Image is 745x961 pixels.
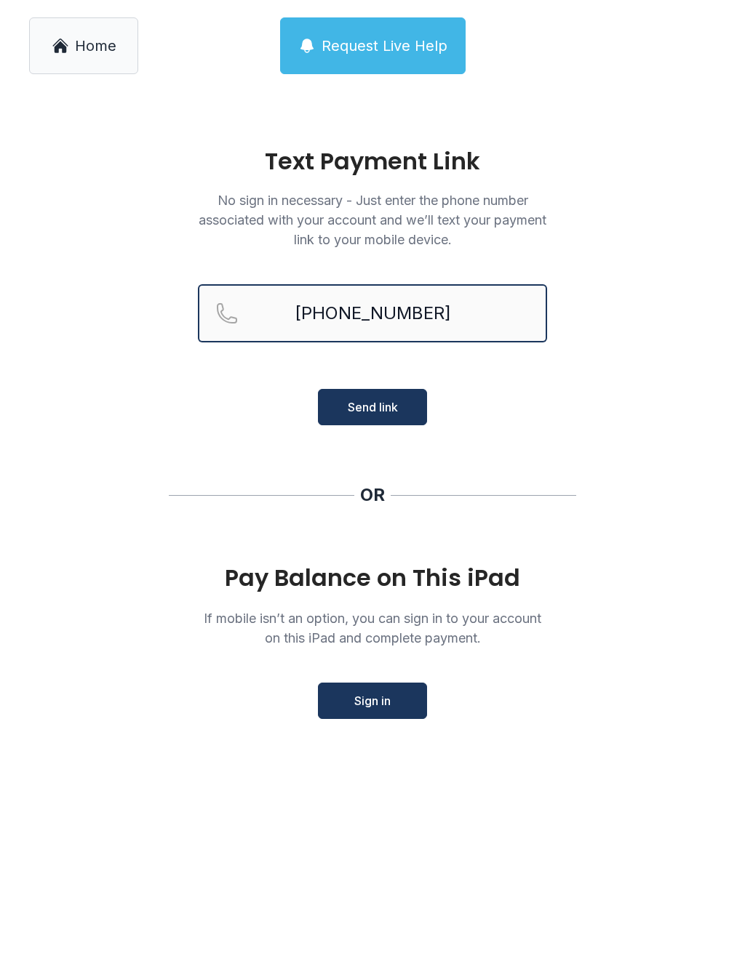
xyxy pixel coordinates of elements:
[198,150,547,173] h1: Text Payment Link
[198,608,547,648] p: If mobile isn’t an option, you can sign in to your account on this iPad and complete payment.
[348,398,398,416] span: Send link
[75,36,116,56] span: Home
[198,190,547,249] p: No sign in necessary - Just enter the phone number associated with your account and we’ll text yo...
[198,565,547,591] div: Pay Balance on This iPad
[360,483,385,507] div: OR
[354,692,391,709] span: Sign in
[198,284,547,342] input: Reservation phone number
[322,36,447,56] span: Request Live Help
